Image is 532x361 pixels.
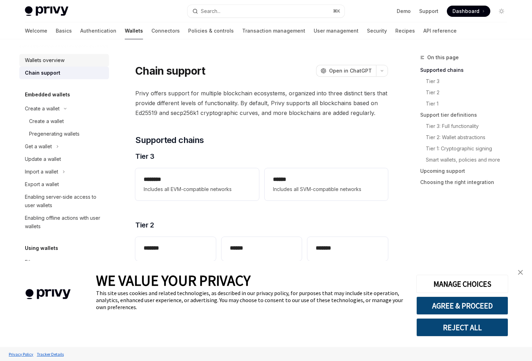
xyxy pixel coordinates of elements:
div: Chain support [25,69,60,77]
span: Supported chains [135,135,204,146]
span: Open in ChatGPT [329,67,372,74]
div: Ethereum [25,258,47,266]
a: **** *Includes all SVM-compatible networks [265,168,388,200]
a: Welcome [25,22,47,39]
h1: Chain support [135,64,205,77]
a: Tier 3 [420,76,513,87]
button: Toggle Ethereum section [19,256,109,268]
span: WE VALUE YOUR PRIVACY [96,271,251,290]
a: Support [419,8,438,15]
a: Chain support [19,67,109,79]
div: Pregenerating wallets [29,130,80,138]
img: close banner [518,270,523,275]
a: Security [367,22,387,39]
div: Search... [201,7,220,15]
a: Enabling server-side access to user wallets [19,191,109,212]
a: Create a wallet [19,115,109,128]
div: Import a wallet [25,168,58,176]
a: Update a wallet [19,153,109,165]
a: Tier 2 [420,87,513,98]
span: Tier 2 [135,220,154,230]
img: company logo [11,279,86,309]
a: Export a wallet [19,178,109,191]
h5: Embedded wallets [25,90,70,99]
span: Privy offers support for multiple blockchain ecosystems, organized into three distinct tiers that... [135,88,388,118]
a: Smart wallets, policies and more [420,154,513,165]
a: Wallets overview [19,54,109,67]
a: Transaction management [242,22,305,39]
a: Privacy Policy [7,348,35,360]
div: Enabling offline actions with user wallets [25,214,105,231]
button: REJECT ALL [416,318,508,336]
a: Choosing the right integration [420,177,513,188]
a: close banner [513,265,527,279]
div: Get a wallet [25,142,52,151]
a: Pregenerating wallets [19,128,109,140]
div: Export a wallet [25,180,59,189]
a: Upcoming support [420,165,513,177]
div: This site uses cookies and related technologies, as described in our privacy policy, for purposes... [96,290,406,311]
a: Tier 3: Full functionality [420,121,513,132]
span: On this page [427,53,459,62]
a: Wallets [125,22,143,39]
a: Supported chains [420,64,513,76]
a: API reference [423,22,457,39]
button: AGREE & PROCEED [416,297,508,315]
a: Policies & controls [188,22,234,39]
span: Dashboard [452,8,479,15]
a: Authentication [80,22,116,39]
span: Includes all EVM-compatible networks [144,185,250,193]
button: Toggle Import a wallet section [19,165,109,178]
div: Create a wallet [25,104,60,113]
a: Support tier definitions [420,109,513,121]
span: ⌘ K [333,8,340,14]
a: Tracker Details [35,348,66,360]
a: Tier 1: Cryptographic signing [420,143,513,154]
span: Tier 3 [135,151,154,161]
a: Demo [397,8,411,15]
a: User management [314,22,359,39]
a: Dashboard [447,6,490,17]
span: Includes all SVM-compatible networks [273,185,380,193]
button: MANAGE CHOICES [416,275,508,293]
h5: Using wallets [25,244,58,252]
a: Connectors [151,22,180,39]
a: Recipes [395,22,415,39]
div: Enabling server-side access to user wallets [25,193,105,210]
img: light logo [25,6,68,16]
button: Toggle Create a wallet section [19,102,109,115]
button: Toggle Get a wallet section [19,140,109,153]
a: **** ***Includes all EVM-compatible networks [135,168,259,200]
a: Tier 1 [420,98,513,109]
button: Open in ChatGPT [316,65,376,77]
div: Wallets overview [25,56,64,64]
button: Open search [187,5,345,18]
a: Basics [56,22,72,39]
a: Tier 2: Wallet abstractions [420,132,513,143]
button: Toggle dark mode [496,6,507,17]
div: Create a wallet [29,117,64,125]
a: Enabling offline actions with user wallets [19,212,109,233]
div: Update a wallet [25,155,61,163]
